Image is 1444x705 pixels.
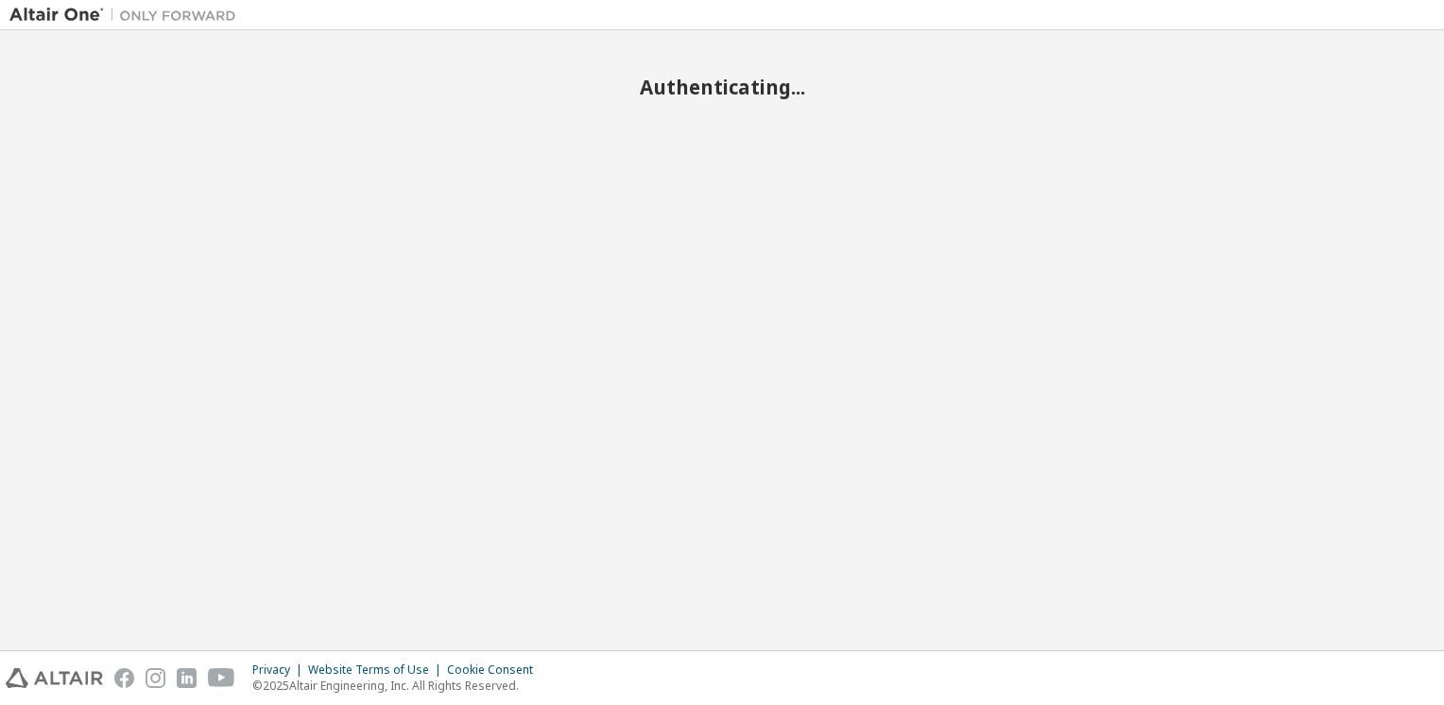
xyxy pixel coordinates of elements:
[146,668,165,688] img: instagram.svg
[114,668,134,688] img: facebook.svg
[9,6,246,25] img: Altair One
[308,662,447,678] div: Website Terms of Use
[177,668,197,688] img: linkedin.svg
[447,662,544,678] div: Cookie Consent
[6,668,103,688] img: altair_logo.svg
[208,668,235,688] img: youtube.svg
[252,662,308,678] div: Privacy
[252,678,544,694] p: © 2025 Altair Engineering, Inc. All Rights Reserved.
[9,75,1435,99] h2: Authenticating...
